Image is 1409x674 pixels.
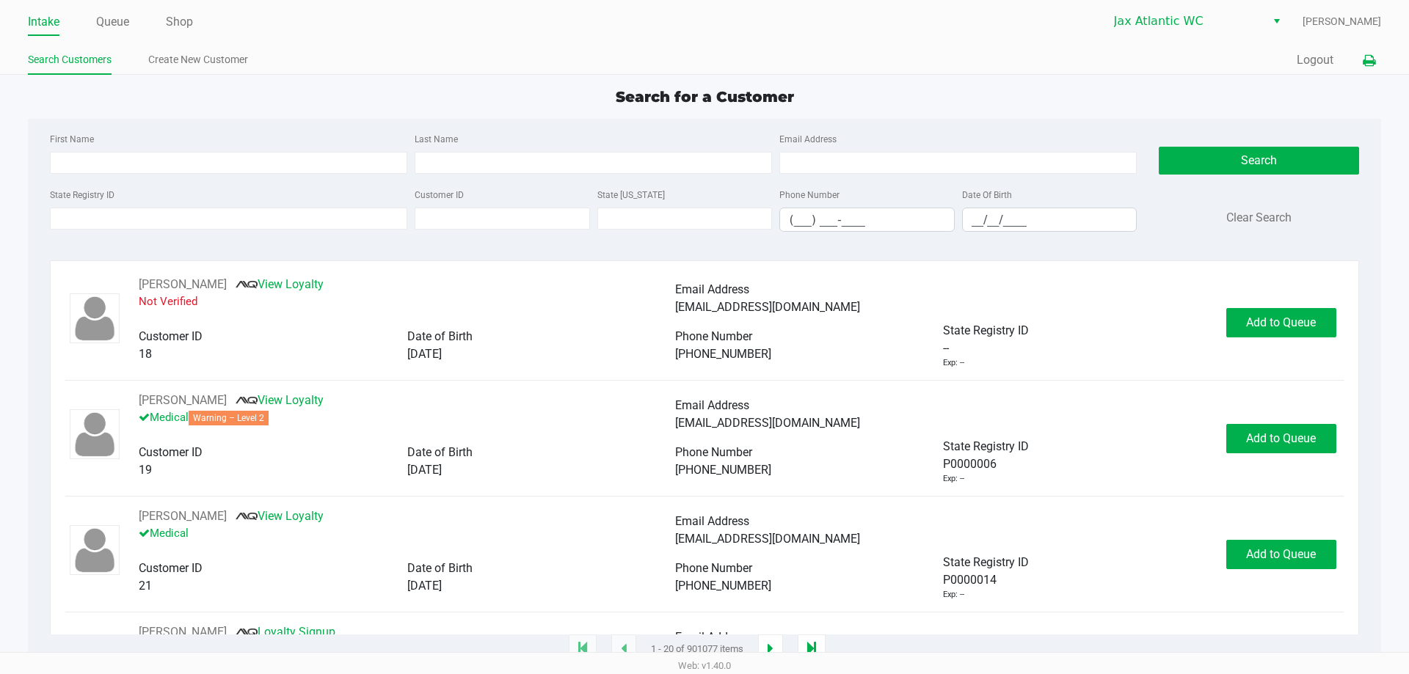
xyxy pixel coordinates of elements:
button: Add to Queue [1226,308,1336,337]
span: Warning – Level 2 [189,411,269,425]
span: -- [943,340,949,357]
span: Add to Queue [1246,431,1316,445]
span: Jax Atlantic WC [1114,12,1257,30]
app-submit-button: Move to last page [798,634,826,664]
a: View Loyalty [236,509,324,523]
button: See customer info [139,276,227,293]
span: Customer ID [139,445,203,459]
a: Intake [28,12,59,32]
a: View Loyalty [236,393,324,407]
span: Email Address [675,398,749,412]
label: State Registry ID [50,188,114,202]
span: 18 [139,347,152,361]
span: P0000014 [943,571,997,589]
span: Phone Number [675,561,752,575]
div: Exp: -- [943,357,964,370]
span: [PHONE_NUMBER] [675,347,771,361]
a: Shop [166,12,193,32]
span: State Registry ID [943,555,1029,569]
div: Exp: -- [943,589,964,601]
span: [EMAIL_ADDRESS][DOMAIN_NAME] [675,416,860,430]
p: Medical [139,409,675,426]
app-submit-button: Next [758,634,783,664]
label: Email Address [779,133,837,146]
button: Select [1266,8,1287,34]
input: Format: MM/DD/YYYY [963,208,1137,231]
label: Customer ID [415,188,464,202]
button: Search [1159,147,1358,175]
span: 1 - 20 of 901077 items [651,642,743,656]
label: Last Name [415,133,458,146]
span: [PHONE_NUMBER] [675,463,771,477]
button: Add to Queue [1226,424,1336,453]
span: State Registry ID [943,439,1029,453]
a: View Loyalty [236,277,324,291]
a: Queue [96,12,129,32]
span: Add to Queue [1246,547,1316,561]
span: Add to Queue [1246,315,1316,329]
span: Email Address [675,630,749,644]
span: [DATE] [407,463,442,477]
span: Date of Birth [407,561,473,575]
app-submit-button: Move to first page [569,634,597,664]
span: Email Address [675,514,749,528]
span: [PHONE_NUMBER] [675,579,771,593]
span: Email Address [675,282,749,296]
span: Phone Number [675,329,752,343]
button: Add to Queue [1226,540,1336,569]
button: Logout [1297,51,1333,69]
span: Date of Birth [407,445,473,459]
span: State Registry ID [943,323,1029,337]
button: See customer info [139,623,227,641]
span: [DATE] [407,579,442,593]
span: Search for a Customer [616,88,794,106]
div: Exp: -- [943,473,964,486]
input: Format: (999) 999-9999 [780,208,954,231]
a: Create New Customer [148,51,248,69]
a: Loyalty Signup [236,625,335,639]
label: Phone Number [779,188,840,202]
span: [DATE] [407,347,442,361]
span: Customer ID [139,561,203,575]
button: See customer info [139,508,227,525]
span: [EMAIL_ADDRESS][DOMAIN_NAME] [675,532,860,546]
button: Clear Search [1226,209,1292,227]
span: [PERSON_NAME] [1303,14,1381,29]
kendo-maskedtextbox: Format: MM/DD/YYYY [962,208,1137,232]
label: Date Of Birth [962,188,1012,202]
span: Phone Number [675,445,752,459]
p: Medical [139,525,675,542]
p: Not Verified [139,293,675,310]
label: State [US_STATE] [597,188,665,202]
span: [EMAIL_ADDRESS][DOMAIN_NAME] [675,300,860,314]
span: 19 [139,463,152,477]
app-submit-button: Previous [611,634,636,664]
button: See customer info [139,392,227,409]
span: Customer ID [139,329,203,343]
span: 21 [139,579,152,593]
label: First Name [50,133,94,146]
span: Date of Birth [407,329,473,343]
span: P0000006 [943,455,997,473]
span: Web: v1.40.0 [678,660,731,671]
kendo-maskedtextbox: Format: (999) 999-9999 [779,208,955,232]
a: Search Customers [28,51,112,69]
